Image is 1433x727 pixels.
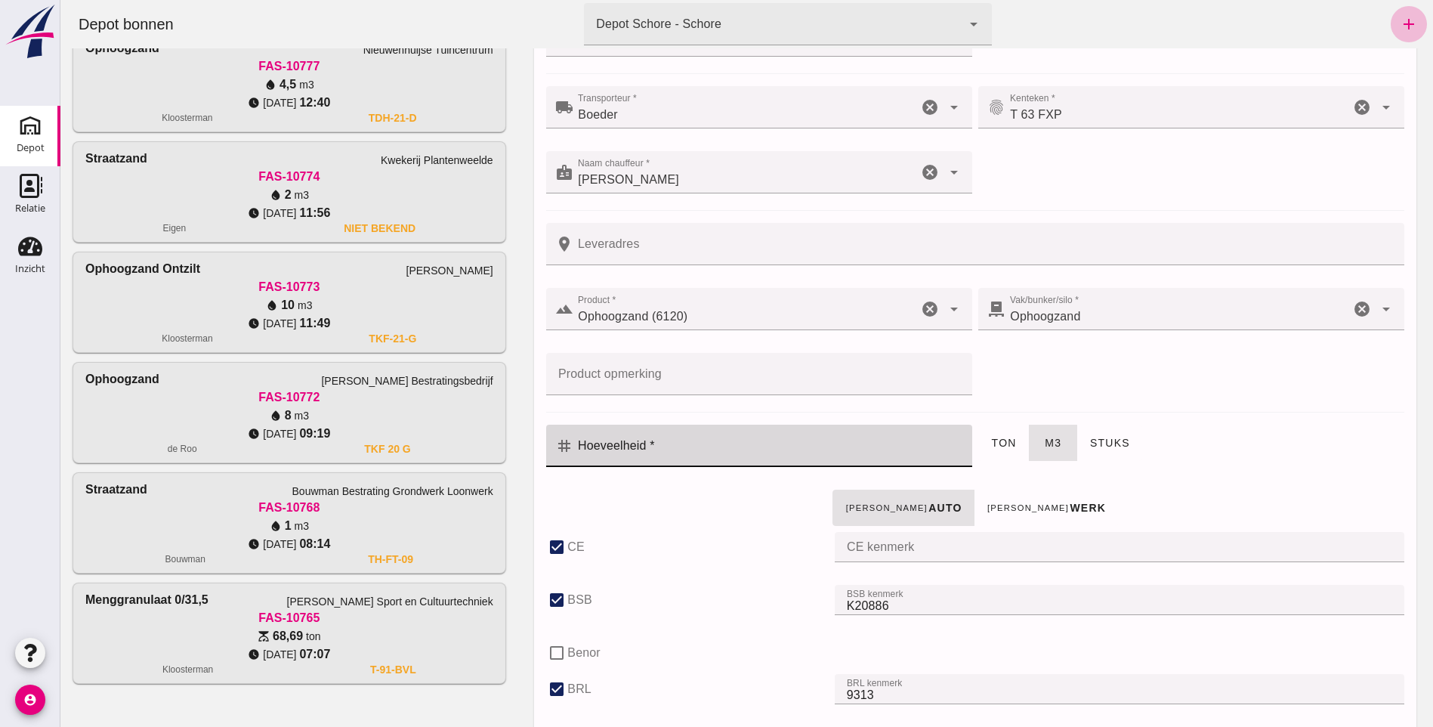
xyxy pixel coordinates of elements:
[304,443,350,455] div: TKF 20 G
[232,484,433,499] div: Bouwman Bestrating Grondwerk Loonwerk
[3,4,57,60] img: logo-small.a267ee39.svg
[239,77,253,92] span: m3
[927,98,945,116] i: fingerprint
[918,425,968,461] button: ton
[15,685,45,715] i: account_circle
[209,189,221,201] i: water_drop
[307,553,353,565] div: TH-FT-09
[187,428,199,440] i: watch_later
[202,95,236,110] span: [DATE]
[12,583,446,684] a: Menggranulaat 0/31,5[PERSON_NAME] Sport en CultuurtechniekFAS-1076568,69ton[DATE]07:07Kloosterman...
[1029,437,1070,449] span: stuks
[234,518,249,534] span: m3
[187,207,199,219] i: watch_later
[507,674,531,704] label: BRL
[234,408,249,423] span: m3
[1292,98,1311,116] i: Wis Kenteken *
[346,263,433,278] div: [PERSON_NAME]
[495,437,513,455] i: tag
[927,300,945,318] i: pallet
[202,316,236,331] span: [DATE]
[784,503,867,512] small: [PERSON_NAME]
[310,664,356,676] div: T-91-BVL
[860,163,879,181] i: Wis Naam chauffeur *
[239,314,270,333] span: 11:49
[950,308,1020,326] span: Ophoogzand
[914,490,1058,526] button: [PERSON_NAME]werk
[187,648,199,660] i: watch_later
[237,298,252,313] span: m3
[303,42,433,57] div: Nieuwenhuijse Tuincentrum
[1317,300,1335,318] i: arrow_drop_down
[495,163,513,181] i: badge
[202,537,236,552] span: [DATE]
[239,645,270,664] span: 07:07
[25,609,433,627] div: FAS-10765
[25,57,433,76] div: FAS-10777
[25,499,433,517] div: FAS-10768
[234,187,249,203] span: m3
[239,535,270,553] span: 08:14
[202,426,236,441] span: [DATE]
[1017,425,1082,461] button: stuks
[495,98,513,116] i: local_shipping
[25,150,87,168] div: Straatzand
[904,15,922,33] i: arrow_drop_down
[283,222,355,234] div: Niet bekend
[25,168,433,186] div: FAS-10774
[12,472,446,574] a: StraatzandBouwman Bestrating Grondwerk LoonwerkFAS-107681m3[DATE]08:14BouwmanTH-FT-09
[12,141,446,243] a: StraatzandKwekerij PlantenweeldeFAS-107742m3[DATE]11:56EigenNiet bekend
[495,235,513,253] i: place
[6,14,125,35] div: Depot bonnen
[17,143,45,153] div: Depot
[15,203,45,213] div: Relatie
[246,629,260,644] span: ton
[102,664,153,676] div: Kloosterman
[101,333,152,345] div: Kloosterman
[308,112,357,124] div: TDH-21-D
[930,437,956,449] span: ton
[219,76,236,94] span: 4,5
[25,260,140,278] div: Ophoogzand ontzilt
[221,296,234,314] span: 10
[885,163,903,181] i: Open
[239,94,270,112] span: 12:40
[25,278,433,296] div: FAS-10773
[239,425,270,443] span: 09:19
[107,443,137,455] div: de Roo
[507,638,539,668] label: Benor
[105,553,145,565] div: Bouwman
[885,300,903,318] i: Open
[209,520,221,532] i: water_drop
[101,112,152,124] div: Kloosterman
[15,264,45,274] div: Inzicht
[507,585,531,615] label: BSB
[204,79,216,91] i: water_drop
[224,407,231,425] span: 8
[536,15,661,33] div: Depot Schore - Schore
[926,503,1009,512] small: [PERSON_NAME]
[772,490,913,526] button: [PERSON_NAME]auto
[209,410,221,422] i: water_drop
[984,437,1001,449] span: m3
[202,647,236,662] span: [DATE]
[25,591,148,609] div: Menggranulaat 0/31,5
[25,481,87,499] div: Straatzand
[495,300,513,318] i: terrain
[103,222,126,234] div: Eigen
[187,538,199,550] i: watch_later
[197,630,209,642] i: scale
[860,300,879,318] i: Wis Product *
[12,252,446,353] a: Ophoogzand ontzilt[PERSON_NAME]FAS-1077310m3[DATE]11:49KloostermanTKF-21-G
[968,425,1017,461] button: m3
[12,362,446,463] a: Ophoogzand[PERSON_NAME] BestratingsbedrijfFAS-107728m3[DATE]09:19de RooTKF 20 G
[187,97,199,109] i: watch_later
[308,333,356,345] div: TKF-21-G
[261,373,432,388] div: [PERSON_NAME] Bestratingsbedrijf
[885,98,903,116] i: Open
[239,204,270,222] span: 11:56
[1339,15,1357,33] i: add
[867,502,902,514] strong: auto
[1317,98,1335,116] i: Open
[212,627,242,645] span: 68,69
